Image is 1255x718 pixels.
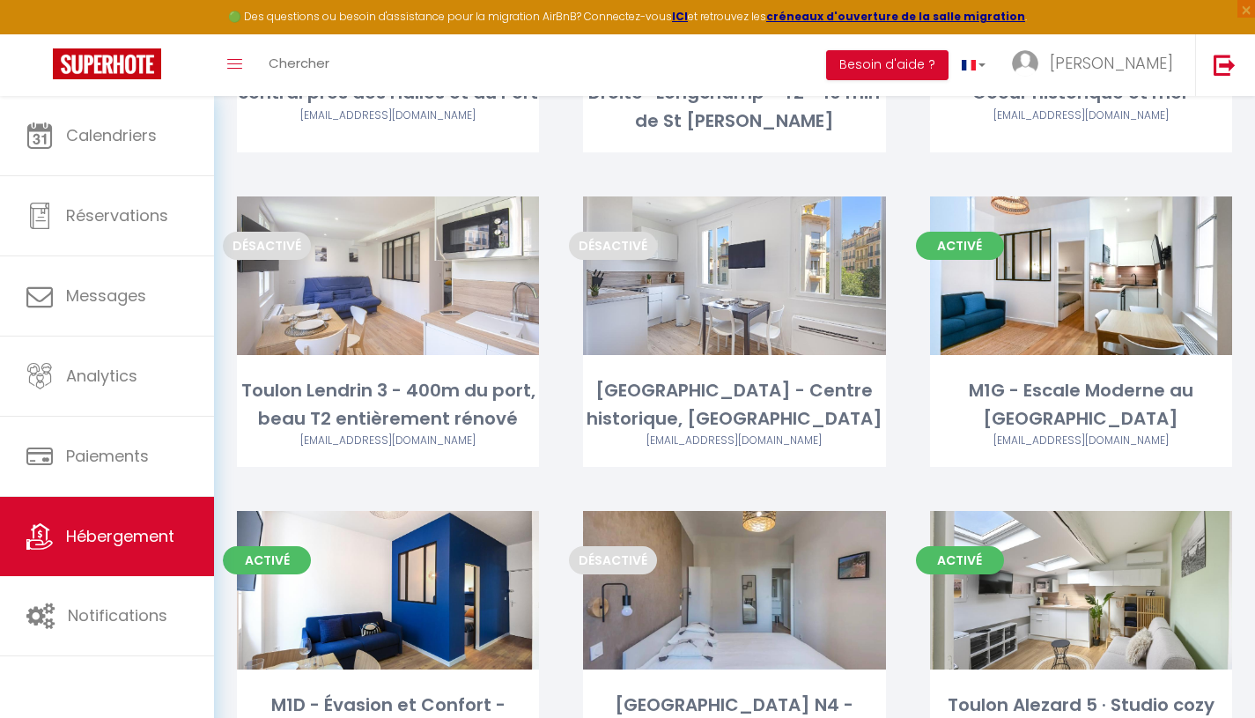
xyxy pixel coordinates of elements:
[569,232,657,260] span: Désactivé
[53,48,161,79] img: Super Booking
[672,9,688,24] a: ICI
[1012,50,1038,77] img: ...
[766,9,1025,24] a: créneaux d'ouverture de la salle migration
[999,34,1195,96] a: ... [PERSON_NAME]
[930,107,1232,124] div: Airbnb
[237,433,539,449] div: Airbnb
[269,54,329,72] span: Chercher
[237,107,539,124] div: Airbnb
[916,546,1004,574] span: Activé
[930,377,1232,433] div: M1G - Escale Moderne au [GEOGRAPHIC_DATA]
[583,433,885,449] div: Airbnb
[255,34,343,96] a: Chercher
[66,365,137,387] span: Analytics
[1050,52,1173,74] span: [PERSON_NAME]
[66,525,174,547] span: Hébergement
[1214,54,1236,76] img: logout
[66,285,146,307] span: Messages
[223,232,311,260] span: Désactivé
[66,445,149,467] span: Paiements
[223,546,311,574] span: Activé
[68,604,167,626] span: Notifications
[583,377,885,433] div: [GEOGRAPHIC_DATA] - Centre historique, [GEOGRAPHIC_DATA]
[930,433,1232,449] div: Airbnb
[826,50,949,80] button: Besoin d'aide ?
[569,546,657,574] span: Désactivé
[14,7,67,60] button: Ouvrir le widget de chat LiveChat
[916,232,1004,260] span: Activé
[50,3,71,24] div: Notification de nouveau message
[1180,639,1242,705] iframe: Chat
[66,124,157,146] span: Calendriers
[66,204,168,226] span: Réservations
[237,377,539,433] div: Toulon Lendrin 3 - 400m du port, beau T2 entièrement rénové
